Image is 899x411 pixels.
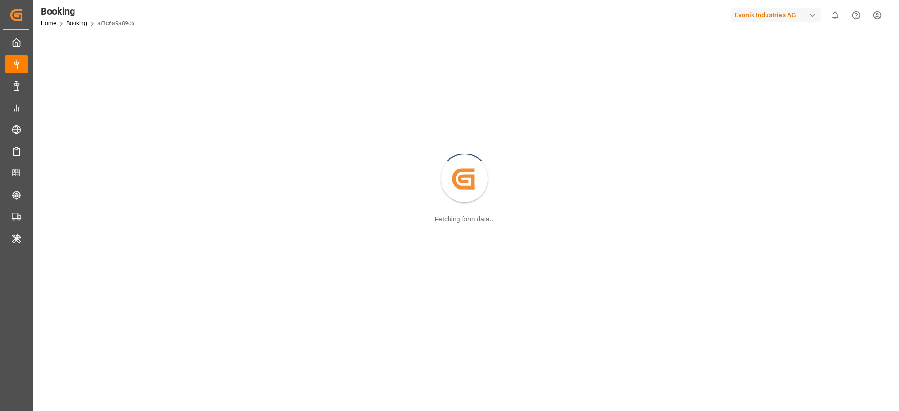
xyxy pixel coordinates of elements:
a: Booking [66,20,87,27]
button: Evonik Industries AG [731,6,825,24]
button: Help Center [846,5,867,26]
div: Fetching form data... [435,214,495,224]
div: Evonik Industries AG [731,8,821,22]
button: show 0 new notifications [825,5,846,26]
a: Home [41,20,56,27]
div: Booking [41,4,134,18]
